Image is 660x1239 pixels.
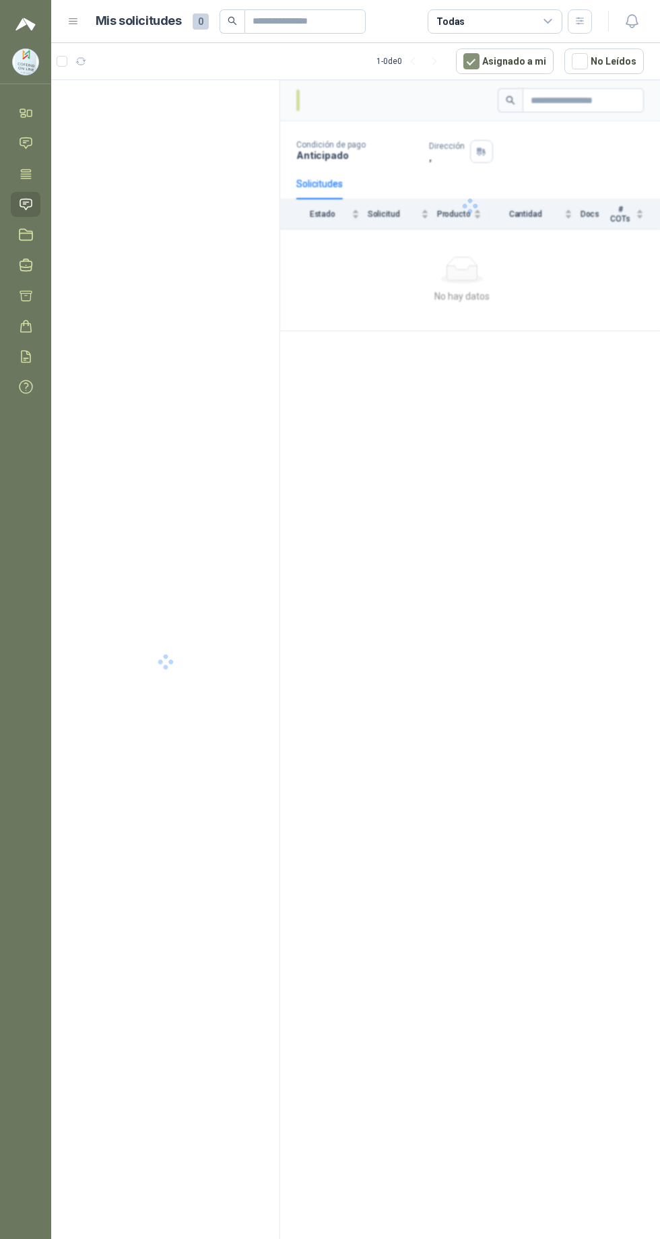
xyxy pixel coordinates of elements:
[15,16,36,32] img: Logo peakr
[193,13,209,30] span: 0
[564,48,644,74] button: No Leídos
[456,48,554,74] button: Asignado a mi
[436,14,465,29] div: Todas
[228,16,237,26] span: search
[13,49,38,75] img: Company Logo
[376,51,445,72] div: 1 - 0 de 0
[96,11,182,31] h1: Mis solicitudes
